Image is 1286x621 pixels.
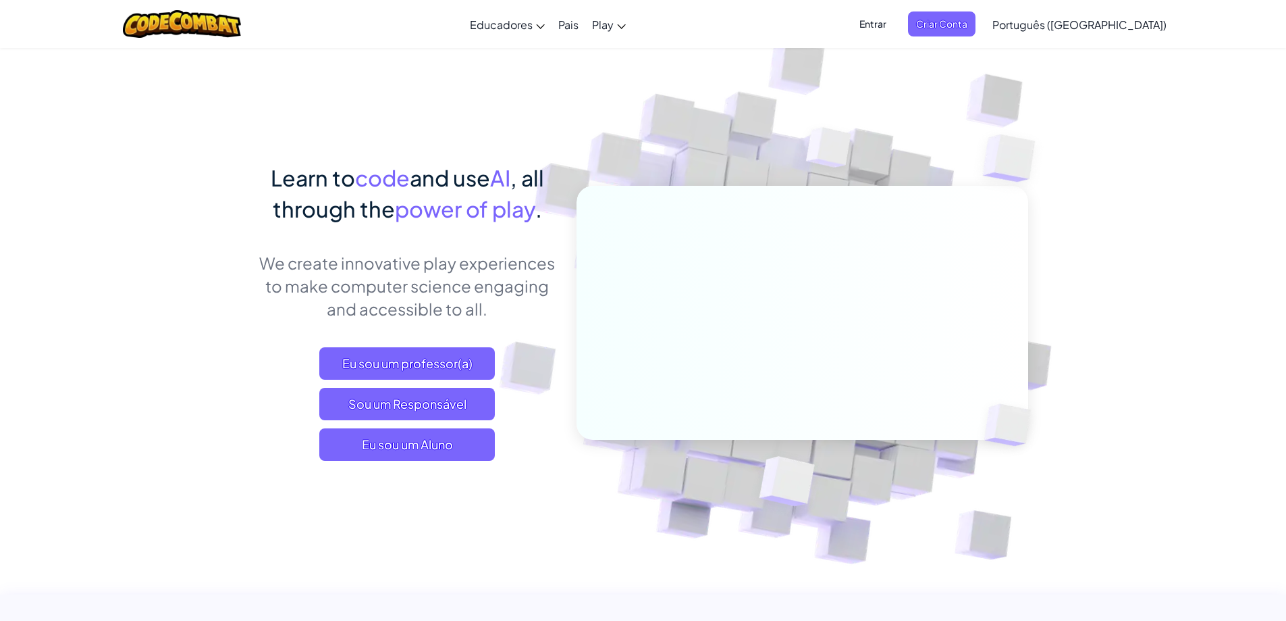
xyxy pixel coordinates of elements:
img: CodeCombat logo [123,10,241,38]
a: Play [585,6,633,43]
p: We create innovative play experiences to make computer science engaging and accessible to all. [259,251,556,320]
button: Criar Conta [908,11,975,36]
button: Entrar [851,11,894,36]
span: Play [592,18,614,32]
span: Educadores [470,18,533,32]
img: Overlap cubes [780,101,878,201]
span: AI [490,164,510,191]
span: code [355,164,410,191]
a: Sou um Responsável [319,388,495,420]
a: Pais [552,6,585,43]
img: Overlap cubes [956,101,1073,216]
span: power of play [395,195,535,222]
span: Português ([GEOGRAPHIC_DATA]) [992,18,1167,32]
span: . [535,195,542,222]
img: Overlap cubes [726,428,847,540]
button: Eu sou um Aluno [319,428,495,461]
img: Overlap cubes [961,376,1063,474]
a: Educadores [463,6,552,43]
a: Português ([GEOGRAPHIC_DATA]) [986,6,1173,43]
span: and use [410,164,490,191]
a: Eu sou um professor(a) [319,347,495,380]
span: Learn to [271,164,355,191]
